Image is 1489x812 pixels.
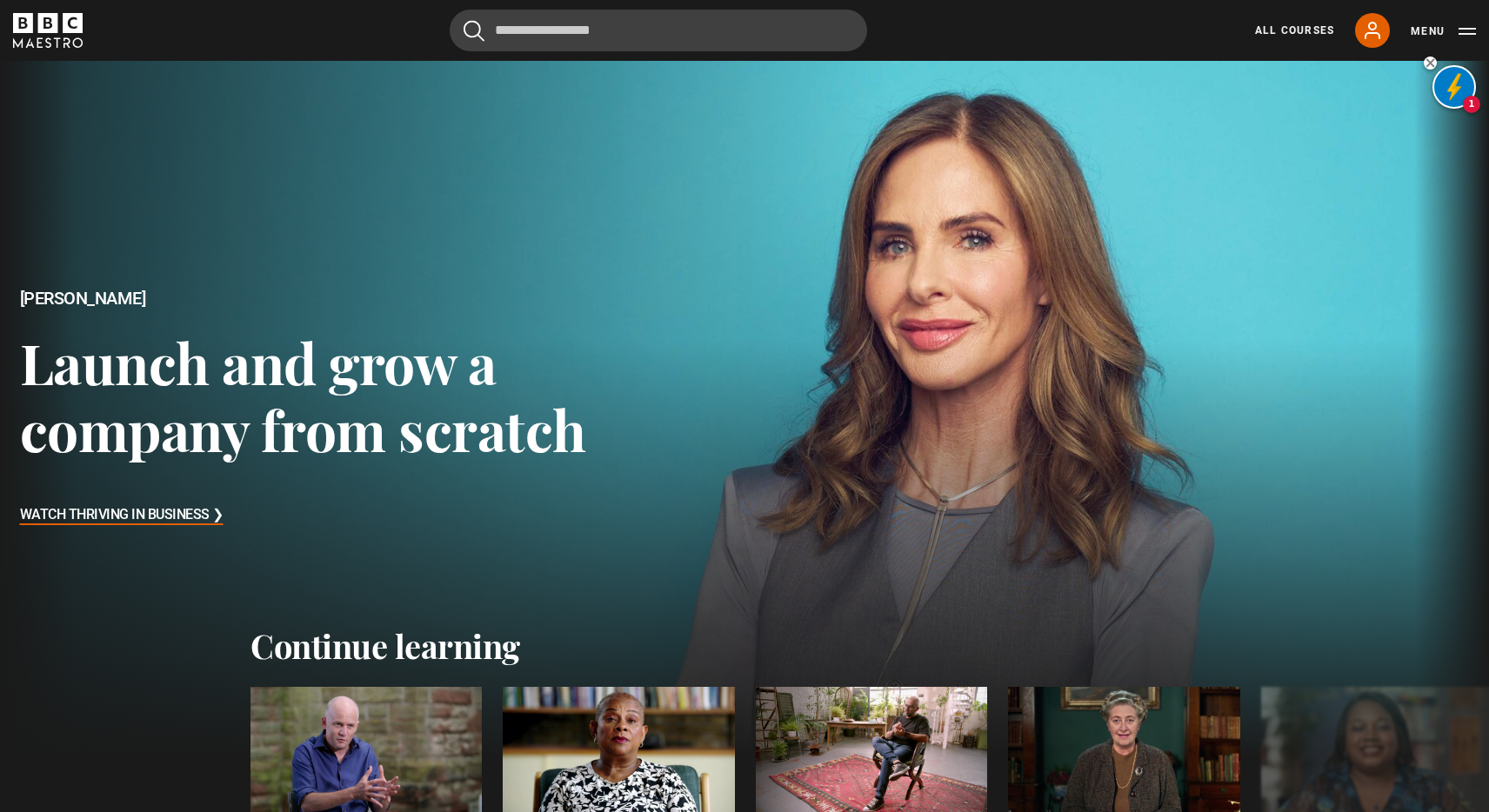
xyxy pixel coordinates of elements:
h3: Watch Thriving in Business ❯ [20,503,224,529]
button: Toggle navigation [1411,23,1476,40]
h2: Continue learning [250,626,1239,666]
h2: [PERSON_NAME] [20,289,596,309]
a: All Courses [1255,23,1334,38]
svg: BBC Maestro [13,13,83,48]
input: Search [450,10,867,51]
button: Submit the search query [464,20,484,42]
h3: Launch and grow a company from scratch [20,329,596,463]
